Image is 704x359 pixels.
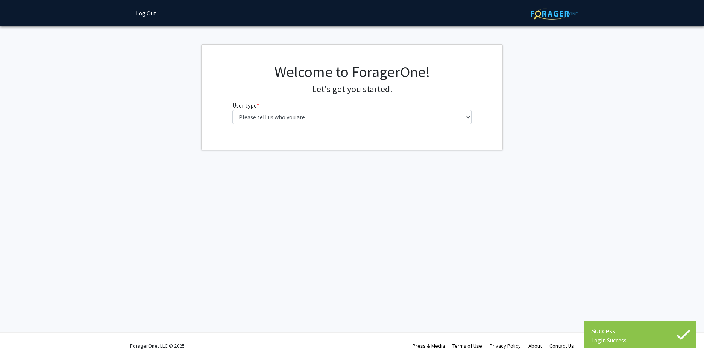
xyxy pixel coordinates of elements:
div: Success [591,325,689,336]
a: Privacy Policy [490,342,521,349]
div: Login Success [591,336,689,344]
h1: Welcome to ForagerOne! [232,63,472,81]
a: About [528,342,542,349]
label: User type [232,101,259,110]
a: Contact Us [549,342,574,349]
img: ForagerOne Logo [531,8,578,20]
h4: Let's get you started. [232,84,472,95]
a: Terms of Use [452,342,482,349]
div: ForagerOne, LLC © 2025 [130,333,185,359]
a: Press & Media [413,342,445,349]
